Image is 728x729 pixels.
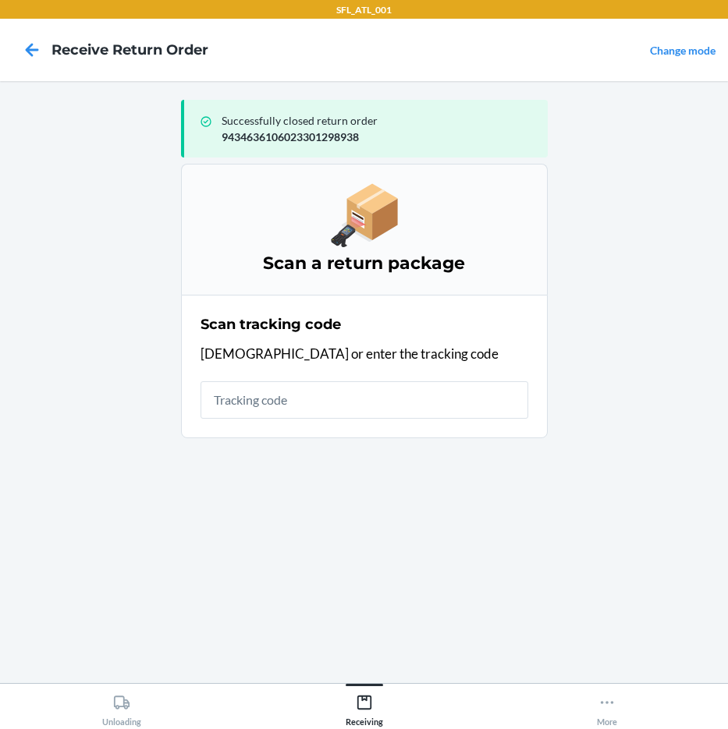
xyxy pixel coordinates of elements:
[650,44,716,57] a: Change mode
[336,3,392,17] p: SFL_ATL_001
[51,40,208,60] h4: Receive Return Order
[222,129,535,145] p: 9434636106023301298938
[201,381,528,419] input: Tracking code
[222,112,535,129] p: Successfully closed return order
[243,684,485,727] button: Receiving
[346,688,383,727] div: Receiving
[201,251,528,276] h3: Scan a return package
[102,688,141,727] div: Unloading
[485,684,728,727] button: More
[201,314,341,334] h2: Scan tracking code
[201,344,528,364] p: [DEMOGRAPHIC_DATA] or enter the tracking code
[597,688,617,727] div: More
